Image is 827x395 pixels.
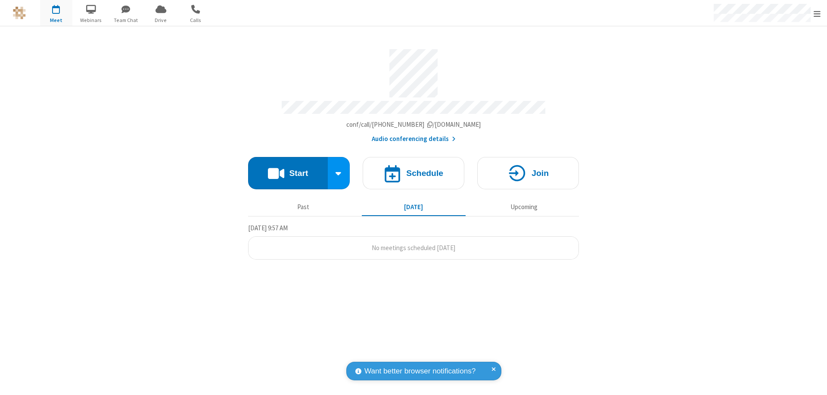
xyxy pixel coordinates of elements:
[252,199,355,215] button: Past
[346,120,481,129] span: Copy my meeting room link
[248,157,328,189] button: Start
[364,366,476,377] span: Want better browser notifications?
[40,16,72,24] span: Meet
[406,169,443,177] h4: Schedule
[248,43,579,144] section: Account details
[248,223,579,260] section: Today's Meetings
[110,16,142,24] span: Team Chat
[328,157,350,189] div: Start conference options
[248,224,288,232] span: [DATE] 9:57 AM
[346,120,481,130] button: Copy my meeting room linkCopy my meeting room link
[477,157,579,189] button: Join
[362,199,466,215] button: [DATE]
[289,169,308,177] h4: Start
[532,169,549,177] h4: Join
[180,16,212,24] span: Calls
[372,244,455,252] span: No meetings scheduled [DATE]
[75,16,107,24] span: Webinars
[805,373,821,389] iframe: Chat
[472,199,576,215] button: Upcoming
[363,157,464,189] button: Schedule
[372,134,456,144] button: Audio conferencing details
[13,6,26,19] img: QA Selenium DO NOT DELETE OR CHANGE
[145,16,177,24] span: Drive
